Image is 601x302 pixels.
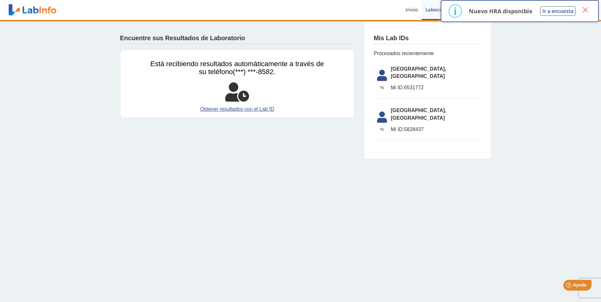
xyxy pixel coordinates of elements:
[391,127,404,132] span: Mi ID:
[391,84,481,91] span: 6531772
[150,105,324,113] a: Obtener resultados con el Lab ID
[545,277,594,295] iframe: Help widget launcher
[150,60,324,76] span: Está recibiendo resultados automáticamente a través de su teléfono
[579,4,591,16] button: Close this dialog
[373,127,391,132] span: Yo
[373,85,391,91] span: Yo
[469,7,533,15] p: Nuevo HRA disponible
[391,107,481,122] span: [GEOGRAPHIC_DATA], [GEOGRAPHIC_DATA]
[391,126,481,133] span: 5828437
[391,65,481,80] span: [GEOGRAPHIC_DATA], [GEOGRAPHIC_DATA]
[374,35,409,42] h4: Mis Lab IDs
[120,35,245,42] h4: Encuentre sus Resultados de Laboratorio
[454,5,457,17] div: i
[374,50,481,57] span: Procesados recientemente
[391,85,404,90] span: Mi ID:
[540,6,576,16] button: Ir a encuesta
